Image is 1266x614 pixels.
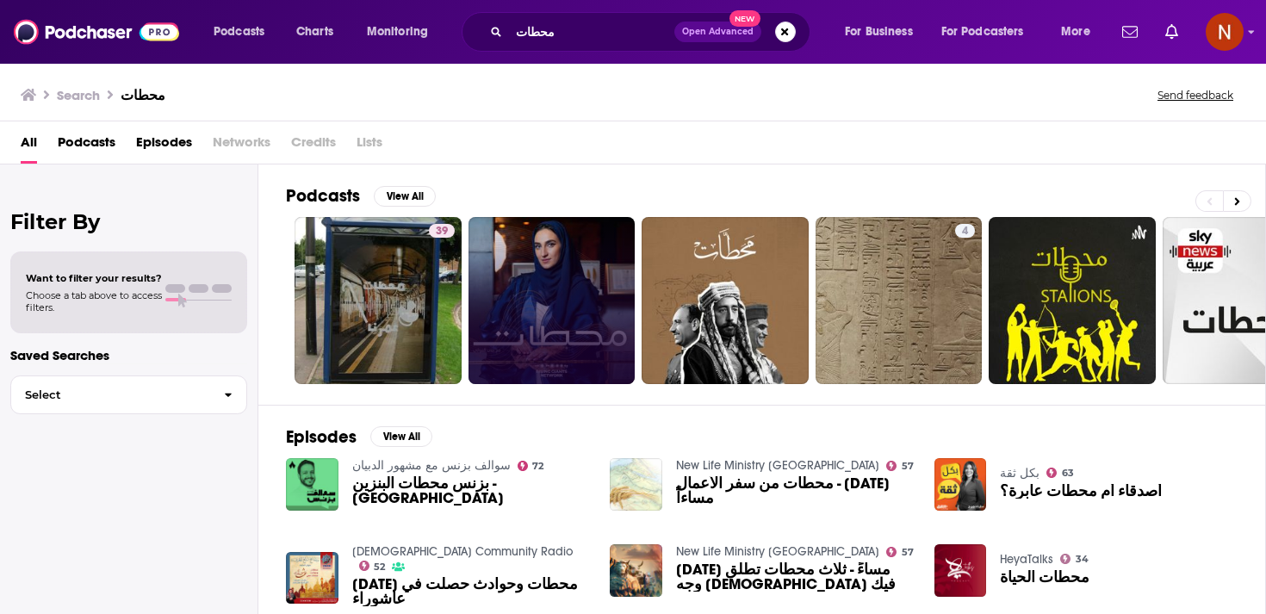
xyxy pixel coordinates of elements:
[676,476,914,505] span: محطات من سفر الأعمال - [DATE] مساءاً
[374,563,385,571] span: 52
[1158,17,1185,47] a: Show notifications dropdown
[1000,570,1089,585] a: محطات الحياة
[213,128,270,164] span: Networks
[21,128,37,164] a: All
[1115,17,1145,47] a: Show notifications dropdown
[357,128,382,164] span: Lists
[286,426,432,448] a: EpisodesView All
[1000,466,1039,481] a: بكل ثقة
[374,186,436,207] button: View All
[352,476,590,505] a: بزنس محطات البنزين - ساسكو
[57,87,100,103] h3: Search
[934,458,987,511] img: أصدقاء أم محطات عابرة؟
[509,18,674,46] input: Search podcasts, credits, & more...
[1206,13,1244,51] button: Show profile menu
[676,458,879,473] a: New Life Ministry Egypt
[10,209,247,234] h2: Filter By
[352,544,573,559] a: Muslim Community Radio
[1206,13,1244,51] img: User Profile
[11,389,210,400] span: Select
[816,217,983,384] a: 4
[136,128,192,164] a: Episodes
[352,458,511,473] a: سوالف بزنس مع مشهور الدبيان
[532,462,543,470] span: 72
[902,462,914,470] span: 57
[10,375,247,414] button: Select
[941,20,1024,44] span: For Podcasters
[121,87,165,103] h3: محطات
[962,223,968,240] span: 4
[886,461,914,471] a: 57
[285,18,344,46] a: Charts
[286,458,338,511] img: بزنس محطات البنزين - ساسكو
[676,476,914,505] a: محطات من سفر الأعمال - الجمعة مساءاً
[26,272,162,284] span: Want to filter your results?
[682,28,754,36] span: Open Advanced
[902,549,914,556] span: 57
[295,217,462,384] a: 39
[429,224,455,238] a: 39
[930,18,1049,46] button: open menu
[955,224,975,238] a: 4
[1062,469,1074,477] span: 63
[729,10,760,27] span: New
[1076,555,1089,563] span: 34
[202,18,287,46] button: open menu
[676,562,914,592] span: [DATE] مساءً - ثلاث محطات تطلق وجه [DEMOGRAPHIC_DATA] فيك
[1000,552,1053,567] a: HeyaTalks
[1049,18,1112,46] button: open menu
[58,128,115,164] a: Podcasts
[1000,484,1162,499] a: أصدقاء أم محطات عابرة؟
[367,20,428,44] span: Monitoring
[26,289,162,313] span: Choose a tab above to access filters.
[355,18,450,46] button: open menu
[286,185,436,207] a: PodcastsView All
[1046,468,1074,478] a: 63
[676,544,879,559] a: New Life Ministry Egypt
[359,561,386,571] a: 52
[934,544,987,597] img: محطات الحياة
[610,544,662,597] img: الجمعة مساءً - ثلاث محطات تطلق وجه الله فيك
[436,223,448,240] span: 39
[518,461,544,471] a: 72
[352,577,590,606] span: [DATE] محطات وحوادث حصلت في عاشوراء
[286,185,360,207] h2: Podcasts
[296,20,333,44] span: Charts
[676,562,914,592] a: الجمعة مساءً - ثلاث محطات تطلق وجه الله فيك
[674,22,761,42] button: Open AdvancedNew
[1152,88,1238,102] button: Send feedback
[214,20,264,44] span: Podcasts
[845,20,913,44] span: For Business
[352,577,590,606] a: 12 - 8-2021 محطات وحوادث حصلت في عاشوراء
[478,12,827,52] div: Search podcasts, credits, & more...
[610,458,662,511] img: محطات من سفر الأعمال - الجمعة مساءاً
[286,552,338,605] img: 12 - 8-2021 محطات وحوادث حصلت في عاشوراء
[833,18,934,46] button: open menu
[886,547,914,557] a: 57
[14,16,179,48] img: Podchaser - Follow, Share and Rate Podcasts
[1060,554,1089,564] a: 34
[286,426,357,448] h2: Episodes
[1206,13,1244,51] span: Logged in as AdelNBM
[370,426,432,447] button: View All
[1061,20,1090,44] span: More
[352,476,590,505] span: بزنس محطات البنزين - [GEOGRAPHIC_DATA]
[10,347,247,363] p: Saved Searches
[291,128,336,164] span: Credits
